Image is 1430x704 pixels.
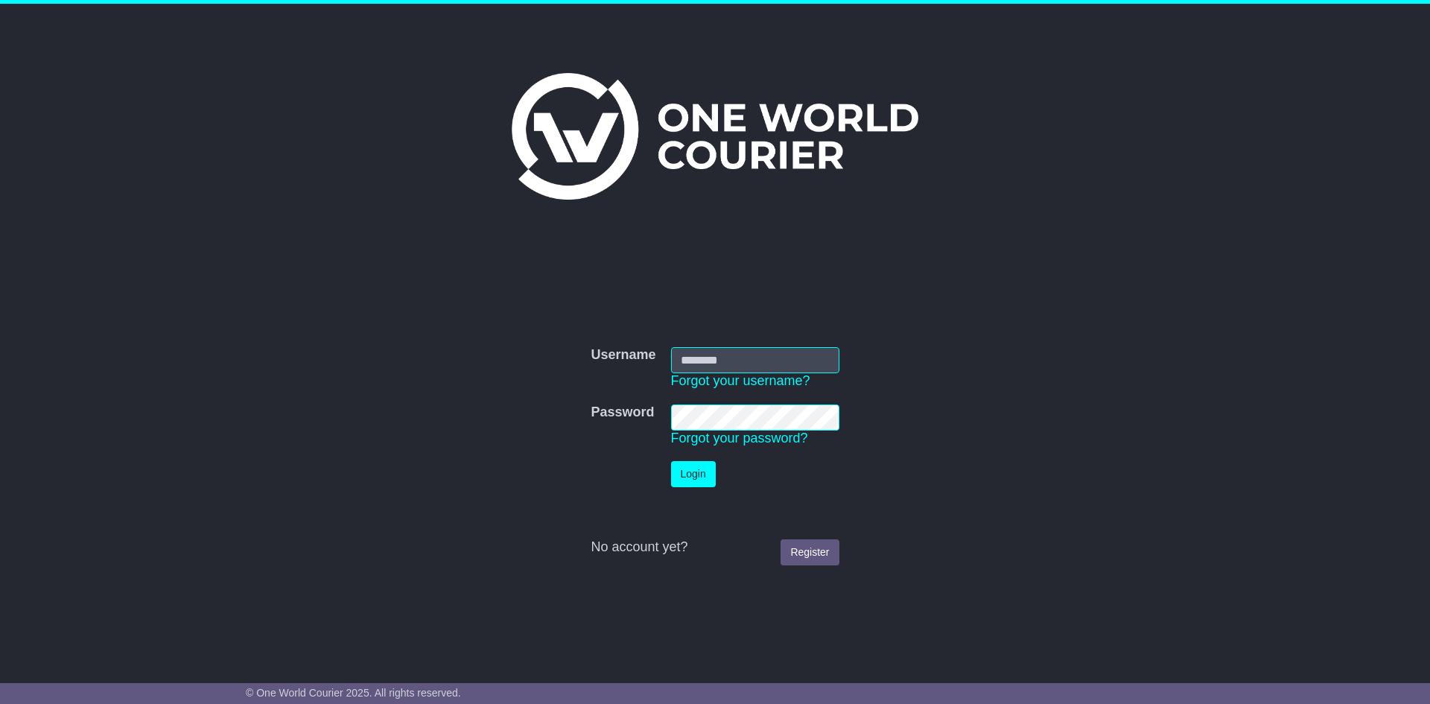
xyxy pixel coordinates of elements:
label: Username [591,347,655,364]
img: One World [512,73,918,200]
label: Password [591,405,654,421]
a: Forgot your password? [671,431,808,445]
button: Login [671,461,716,487]
span: © One World Courier 2025. All rights reserved. [246,687,461,699]
a: Forgot your username? [671,373,810,388]
div: No account yet? [591,539,839,556]
a: Register [781,539,839,565]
